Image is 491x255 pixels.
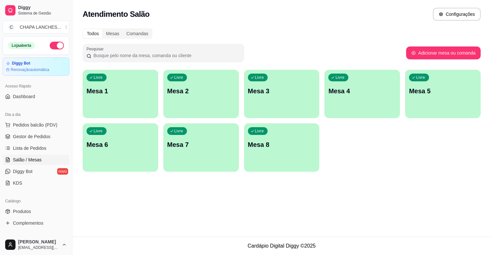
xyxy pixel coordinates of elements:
p: Mesa 7 [167,140,235,149]
span: Diggy [18,5,67,11]
footer: Cardápio Digital Diggy © 2025 [72,237,491,255]
button: LivreMesa 4 [324,70,400,118]
button: LivreMesa 5 [405,70,481,118]
p: Livre [416,75,425,80]
a: Produtos [3,206,69,217]
button: LivreMesa 8 [244,123,320,172]
a: Dashboard [3,91,69,102]
a: Salão / Mesas [3,155,69,165]
button: LivreMesa 2 [163,70,239,118]
span: KDS [13,180,22,186]
h2: Atendimento Salão [83,9,149,19]
a: DiggySistema de Gestão [3,3,69,18]
p: Livre [255,75,264,80]
div: Catálogo [3,196,69,206]
p: Livre [174,128,183,134]
label: Pesquisar [87,46,106,52]
article: Renovação automática [11,67,49,72]
p: Mesa 4 [328,87,396,96]
a: KDS [3,178,69,188]
span: Salão / Mesas [13,157,42,163]
p: Mesa 3 [248,87,316,96]
div: Dia a dia [3,109,69,120]
div: Loja aberta [8,42,35,49]
article: Diggy Bot [12,61,30,66]
p: Mesa 6 [87,140,154,149]
span: [PERSON_NAME] [18,239,59,245]
a: Lista de Pedidos [3,143,69,153]
p: Livre [94,75,103,80]
span: Sistema de Gestão [18,11,67,16]
p: Livre [174,75,183,80]
a: Complementos [3,218,69,228]
div: Acesso Rápido [3,81,69,91]
input: Pesquisar [91,52,240,59]
div: CHAPA LANCHES ... [20,24,61,30]
span: Pedidos balcão (PDV) [13,122,57,128]
button: LivreMesa 1 [83,70,158,118]
button: LivreMesa 3 [244,70,320,118]
span: Dashboard [13,93,35,100]
button: Pedidos balcão (PDV) [3,120,69,130]
button: Alterar Status [50,42,64,49]
p: Mesa 5 [409,87,477,96]
p: Livre [335,75,344,80]
p: Livre [94,128,103,134]
div: Comandas [123,29,152,38]
div: Mesas [102,29,123,38]
p: Mesa 1 [87,87,154,96]
button: Select a team [3,21,69,34]
button: [PERSON_NAME][EMAIL_ADDRESS][DOMAIN_NAME] [3,237,69,252]
span: Diggy Bot [13,168,33,175]
p: Mesa 2 [167,87,235,96]
a: Diggy BotRenovaçãoautomática [3,57,69,76]
span: Complementos [13,220,43,226]
a: Gestor de Pedidos [3,131,69,142]
button: LivreMesa 6 [83,123,158,172]
span: [EMAIL_ADDRESS][DOMAIN_NAME] [18,245,59,250]
button: Adicionar mesa ou comanda [406,46,481,59]
button: Configurações [433,8,481,21]
div: Todos [83,29,102,38]
span: Lista de Pedidos [13,145,46,151]
span: Gestor de Pedidos [13,133,50,140]
a: Diggy Botnovo [3,166,69,177]
p: Livre [255,128,264,134]
span: Produtos [13,208,31,215]
button: LivreMesa 7 [163,123,239,172]
span: C [8,24,15,30]
p: Mesa 8 [248,140,316,149]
